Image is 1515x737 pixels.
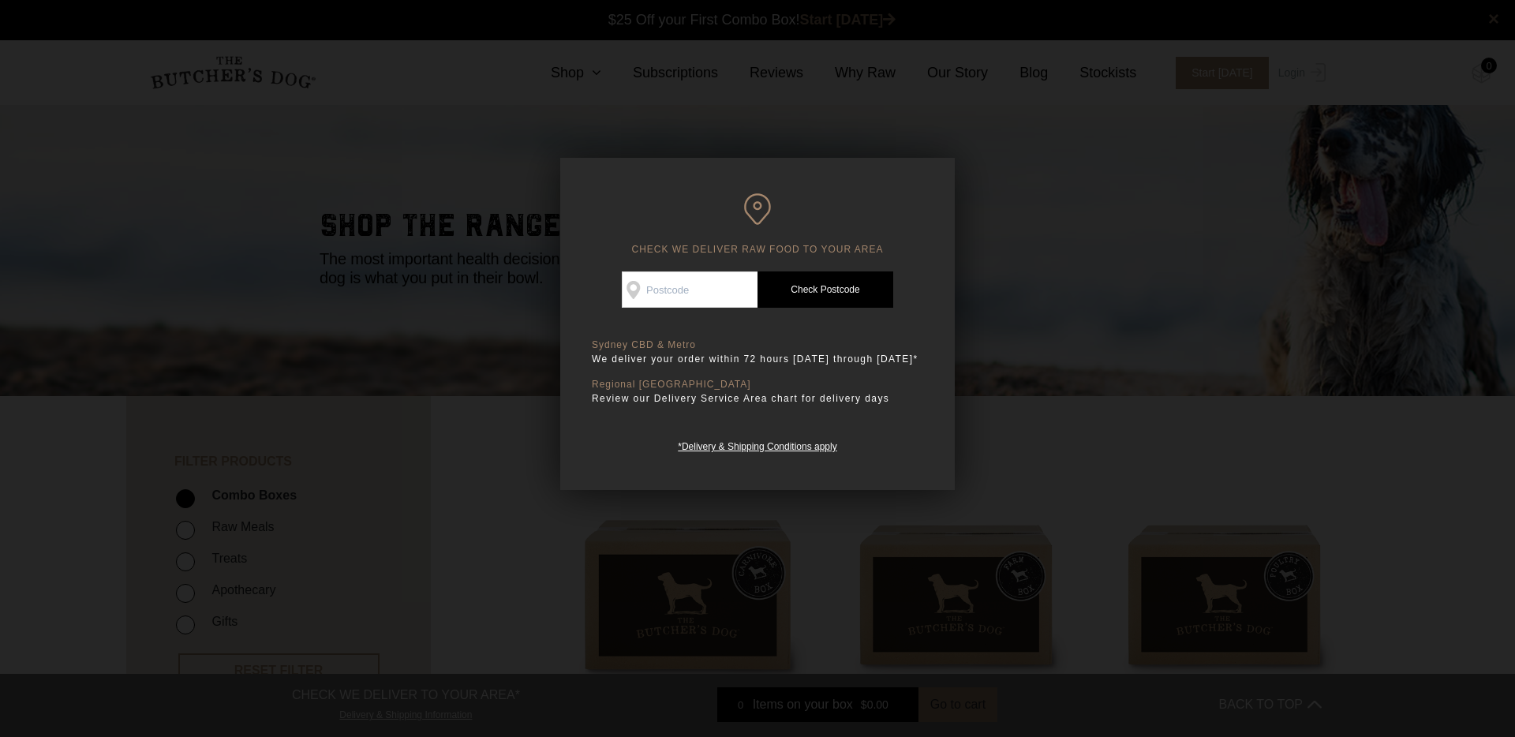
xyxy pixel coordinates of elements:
[592,193,923,256] h6: CHECK WE DELIVER RAW FOOD TO YOUR AREA
[757,271,893,308] a: Check Postcode
[592,351,923,367] p: We deliver your order within 72 hours [DATE] through [DATE]*
[592,339,923,351] p: Sydney CBD & Metro
[592,391,923,406] p: Review our Delivery Service Area chart for delivery days
[622,271,757,308] input: Postcode
[592,379,923,391] p: Regional [GEOGRAPHIC_DATA]
[678,437,836,452] a: *Delivery & Shipping Conditions apply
